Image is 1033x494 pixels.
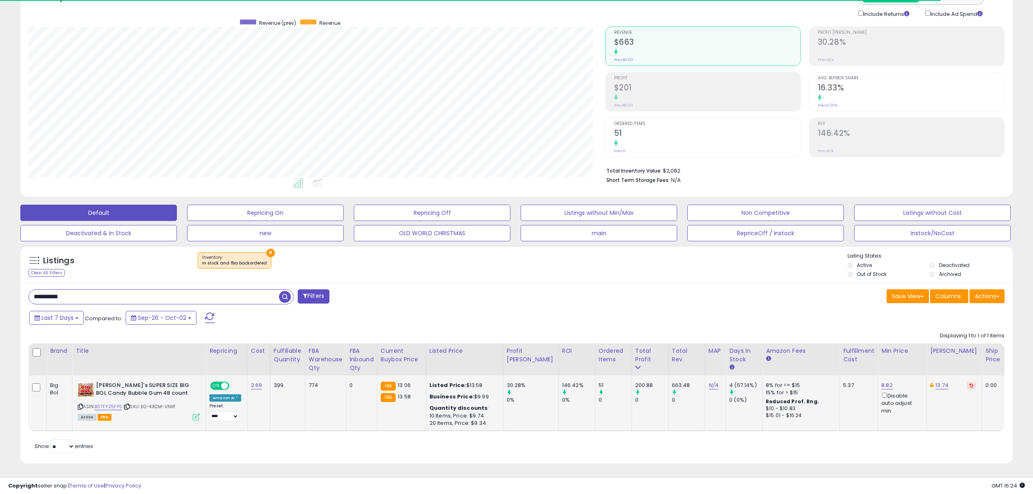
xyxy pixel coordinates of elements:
label: Active [857,262,872,269]
a: 2.69 [251,381,262,389]
div: seller snap | | [8,482,141,490]
div: $13.58 [429,382,497,389]
button: Columns [930,289,968,303]
div: Min Price [881,347,923,355]
span: Profit [PERSON_NAME] [818,31,1004,35]
b: Total Inventory Value: [606,167,662,174]
div: MAP [708,347,722,355]
h2: 146.42% [818,129,1004,140]
span: | SKU: EG-K3CM-VNXF [123,403,176,410]
small: Prev: N/A [818,149,834,153]
div: Preset: [209,403,241,422]
button: Listings without Min/Max [521,205,677,221]
a: 8.82 [881,381,893,389]
div: Profit [PERSON_NAME] [507,347,555,364]
button: Default [20,205,177,221]
div: Include Ad Spend [919,9,996,18]
button: Actions [970,289,1005,303]
div: 774 [309,382,340,389]
div: 51 [599,382,632,389]
span: Sep-26 - Oct-02 [138,314,186,322]
button: Save View [887,289,929,303]
div: Listed Price [429,347,500,355]
span: ON [211,383,221,389]
div: $10 - $10.83 [766,405,833,412]
small: FBA [381,393,396,402]
p: Listing States: [848,252,1013,260]
button: Filters [298,289,329,304]
span: 13.58 [398,393,411,400]
b: Business Price: [429,393,474,400]
div: $15.01 - $16.24 [766,412,833,419]
div: Title [76,347,203,355]
div: Clear All Filters [28,269,65,277]
div: Current Buybox Price [381,347,423,364]
div: 0 [599,396,632,404]
b: [PERSON_NAME]'s SUPER SIZE BIG BOL Candy Bubble Gum 48 count [96,382,195,399]
span: Compared to: [85,315,122,322]
div: ASIN: [78,382,200,420]
div: 30.28% [507,382,558,389]
div: Big Bol [50,382,66,396]
button: main [521,225,677,241]
div: 0% [507,396,558,404]
button: RepriceOff / Instock [687,225,844,241]
a: N/A [708,381,718,389]
h2: 16.33% [818,83,1004,94]
button: Listings without Cost [854,205,1011,221]
button: Repricing Off [354,205,510,221]
small: FBA [381,382,396,391]
div: Brand [50,347,69,355]
div: 663.48 [672,382,705,389]
a: B07FY25FPS [94,403,122,410]
div: Ship Price [985,347,1002,364]
div: Amazon Fees [766,347,836,355]
div: Total Profit [635,347,665,364]
span: Ordered Items [614,122,800,126]
div: 15% for > $15 [766,389,833,396]
div: 4 (57.14%) [729,382,762,389]
b: Quantity discounts [429,404,488,412]
div: [PERSON_NAME] [930,347,979,355]
span: 13.06 [398,381,411,389]
small: Days In Stock. [729,364,734,371]
button: × [266,249,275,257]
div: Include Returns [852,9,919,18]
a: 13.74 [935,381,948,389]
small: Amazon Fees. [766,355,771,363]
label: Deactivated [939,262,970,269]
span: N/A [671,176,681,184]
div: 200.88 [635,382,668,389]
a: Terms of Use [70,482,104,490]
div: Fulfillment Cost [843,347,874,364]
button: OLD WORLD CHRISTMAS [354,225,510,241]
div: ROI [562,347,592,355]
button: Instock/NoCost [854,225,1011,241]
div: 10 Items, Price: $9.74 [429,412,497,420]
span: All listings currently available for purchase on Amazon [78,414,96,421]
div: 5.37 [843,382,872,389]
span: OFF [228,383,241,389]
div: 20 Items, Price: $9.34 [429,420,497,427]
span: Inventory : [202,254,267,267]
div: 8% for <= $15 [766,382,833,389]
div: FBA Warehouse Qty [309,347,342,372]
div: 0 (0%) [729,396,762,404]
div: 0% [562,396,595,404]
div: Disable auto adjust min [881,391,920,415]
h2: $663 [614,37,800,48]
div: $9.99 [429,393,497,400]
small: Prev: 0.00% [818,103,837,108]
div: Days In Stock [729,347,759,364]
label: Out of Stock [857,271,887,278]
div: 0 [349,382,371,389]
span: FBA [98,414,111,421]
span: Profit [614,76,800,81]
button: Repricing On [187,205,344,221]
span: Revenue [614,31,800,35]
div: Fulfillable Quantity [274,347,302,364]
h2: $201 [614,83,800,94]
span: Show: entries [35,442,93,450]
div: 0 [635,396,668,404]
div: in stock and fba backordered [202,260,267,266]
